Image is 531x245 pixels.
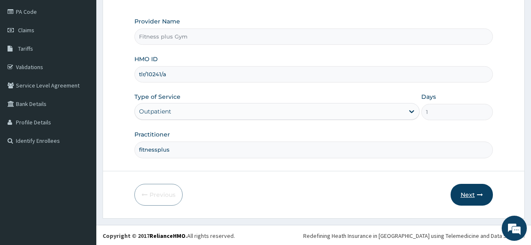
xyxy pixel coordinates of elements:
strong: Copyright © 2017 . [103,232,187,240]
div: Redefining Heath Insurance in [GEOGRAPHIC_DATA] using Telemedicine and Data Science! [303,232,525,240]
label: Days [421,93,436,101]
button: Previous [134,184,183,206]
input: Enter Name [134,142,492,158]
div: Minimize live chat window [137,4,157,24]
label: Type of Service [134,93,180,101]
img: d_794563401_company_1708531726252_794563401 [15,42,34,63]
span: We're online! [49,71,116,155]
label: Practitioner [134,130,170,139]
a: RelianceHMO [150,232,186,240]
span: Tariffs [18,45,33,52]
div: Chat with us now [44,47,141,58]
input: Enter HMO ID [134,66,492,83]
label: HMO ID [134,55,158,63]
textarea: Type your message and hit 'Enter' [4,159,160,188]
button: Next [451,184,493,206]
label: Provider Name [134,17,180,26]
span: Claims [18,26,34,34]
